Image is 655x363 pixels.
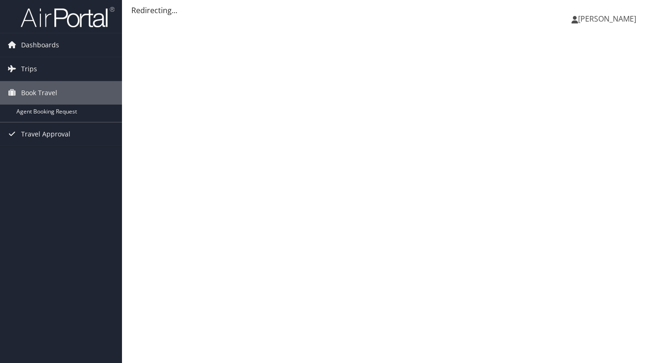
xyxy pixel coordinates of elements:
[21,6,114,28] img: airportal-logo.png
[131,5,646,16] div: Redirecting...
[21,33,59,57] span: Dashboards
[21,57,37,81] span: Trips
[21,81,57,105] span: Book Travel
[571,5,646,33] a: [PERSON_NAME]
[21,122,70,146] span: Travel Approval
[578,14,636,24] span: [PERSON_NAME]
